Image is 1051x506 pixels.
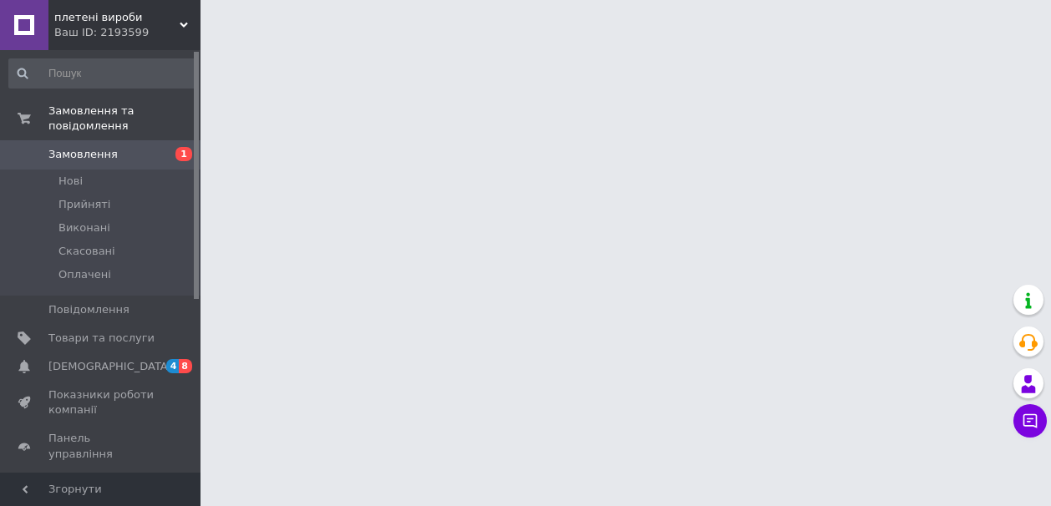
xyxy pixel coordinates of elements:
span: Панель управління [48,431,155,461]
span: Виконані [58,220,110,235]
span: Прийняті [58,197,110,212]
span: Скасовані [58,244,115,259]
input: Пошук [8,58,197,89]
span: Товари та послуги [48,331,155,346]
span: 1 [175,147,192,161]
span: Замовлення та повідомлення [48,104,201,134]
span: 8 [179,359,192,373]
span: Оплачені [58,267,111,282]
button: Чат з покупцем [1013,404,1047,438]
span: Показники роботи компанії [48,387,155,417]
span: Повідомлення [48,302,129,317]
span: Нові [58,174,83,189]
span: плетені вироби [54,10,180,25]
span: 4 [166,359,180,373]
div: Ваш ID: 2193599 [54,25,201,40]
span: Замовлення [48,147,118,162]
span: [DEMOGRAPHIC_DATA] [48,359,172,374]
